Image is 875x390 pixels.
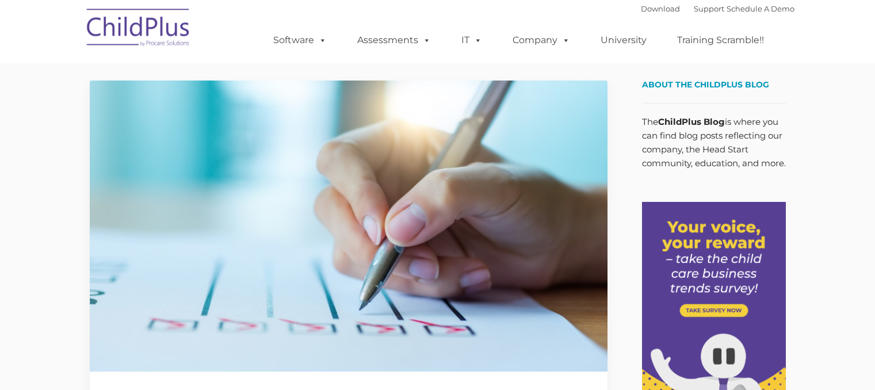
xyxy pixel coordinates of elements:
[589,29,658,52] a: University
[658,116,725,127] strong: ChildPlus Blog
[727,4,794,13] a: Schedule A Demo
[262,29,338,52] a: Software
[642,79,769,90] span: About the ChildPlus Blog
[642,115,786,170] p: The is where you can find blog posts reflecting our company, the Head Start community, education,...
[450,29,494,52] a: IT
[90,81,607,372] img: Efficiency Boost: ChildPlus Online's Enhanced Family Pre-Application Process - Streamlining Appli...
[641,4,680,13] a: Download
[346,29,442,52] a: Assessments
[81,1,196,58] img: ChildPlus by Procare Solutions
[501,29,582,52] a: Company
[641,4,794,13] font: |
[694,4,724,13] a: Support
[666,29,775,52] a: Training Scramble!!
